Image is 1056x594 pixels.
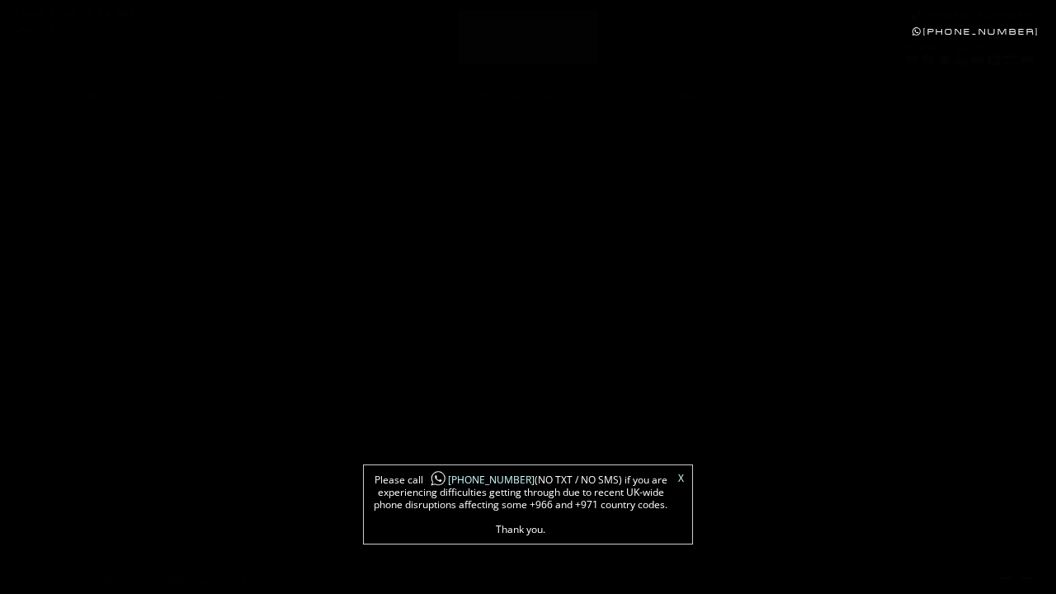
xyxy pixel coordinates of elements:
a: MASSAGE COLLECTION [446,85,610,107]
a: English [920,54,935,67]
div: | | | © 2025 | [16,565,246,592]
a: HOME [16,85,160,107]
a: Prev [995,575,1015,581]
a: [PHONE_NUMBER] [912,26,1039,37]
span: Please call (NO TXT / NO SMS) if you are experiencing difficulties getting through due to recent ... [372,474,669,535]
div: Local Time 12:34 AM [16,10,135,19]
a: INFO [303,85,446,107]
a: Arabic [903,54,918,67]
a: X [678,474,684,483]
div: 1PM - 2AM [903,43,1039,69]
a: CINEMA [610,85,753,107]
a: ABOUT [160,85,304,107]
a: [PHONE_NUMBER] [423,473,535,487]
a: [PHONE_NUMBER] [912,10,1039,21]
a: Legal [16,571,41,585]
img: whatsapp-icon1.png [430,470,446,488]
a: WINKS London [166,571,233,585]
a: Next [1020,575,1039,581]
a: Hindi [969,54,984,67]
a: Russian [1002,54,1017,67]
a: French [936,54,951,67]
a: CONTACT [896,85,1039,107]
div: -18°C (°F) [16,26,73,35]
a: German [953,54,968,67]
a: Privacy [47,571,80,585]
a: Spanish [1019,54,1034,67]
a: Sitemap [86,571,124,585]
a: BLOG [753,85,897,107]
a: Japanese [986,54,1001,67]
